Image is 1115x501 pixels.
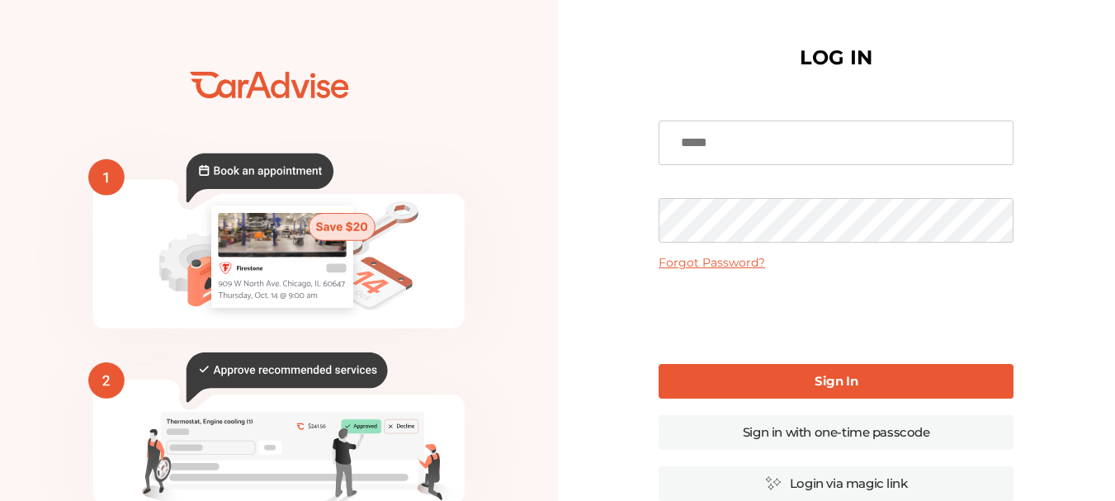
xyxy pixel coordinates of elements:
[659,364,1013,399] a: Sign In
[659,466,1013,501] a: Login via magic link
[711,283,961,347] iframe: reCAPTCHA
[659,415,1013,450] a: Sign in with one-time passcode
[659,255,765,270] a: Forgot Password?
[800,50,872,66] h1: LOG IN
[815,373,858,389] b: Sign In
[765,475,782,491] img: magic_icon.32c66aac.svg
